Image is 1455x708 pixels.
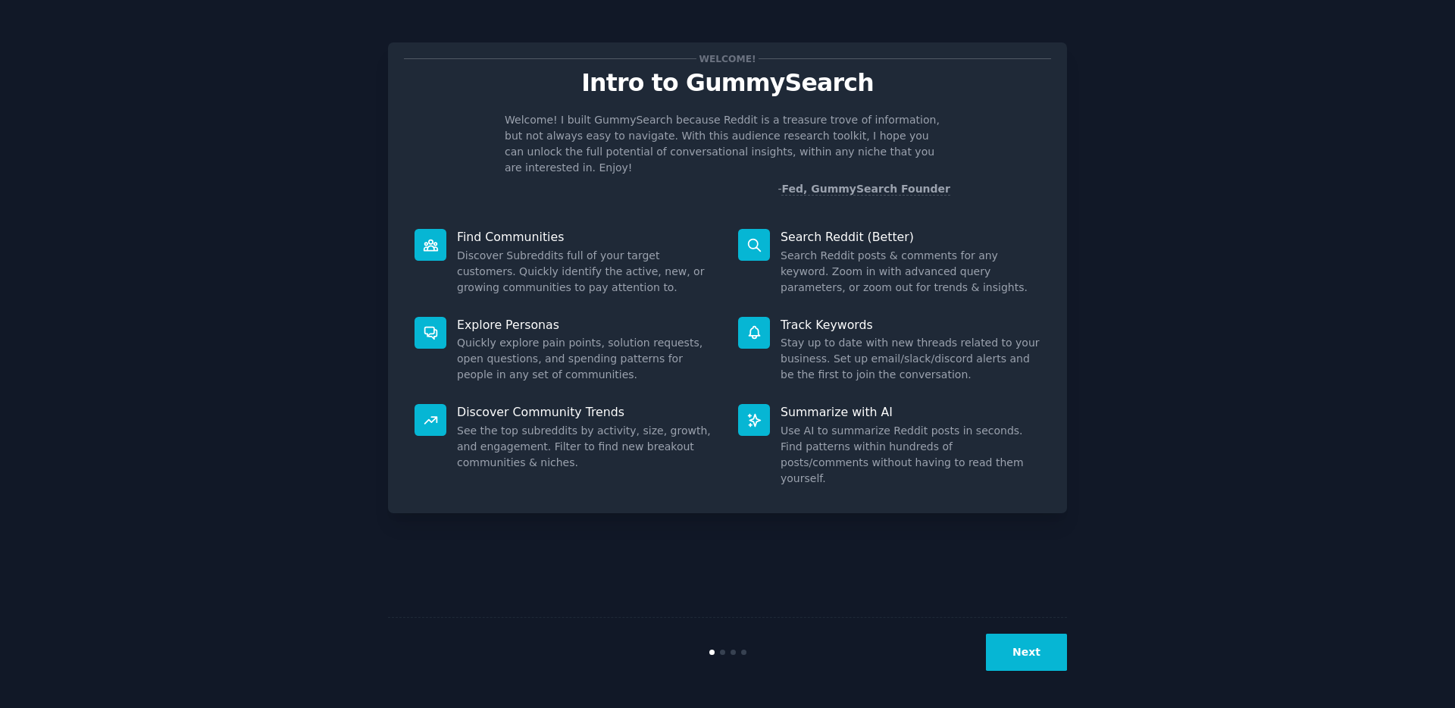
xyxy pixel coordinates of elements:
p: Search Reddit (Better) [781,229,1040,245]
p: Intro to GummySearch [404,70,1051,96]
dd: Use AI to summarize Reddit posts in seconds. Find patterns within hundreds of posts/comments with... [781,423,1040,487]
button: Next [986,634,1067,671]
p: Welcome! I built GummySearch because Reddit is a treasure trove of information, but not always ea... [505,112,950,176]
div: - [778,181,950,197]
p: Explore Personas [457,317,717,333]
dd: Discover Subreddits full of your target customers. Quickly identify the active, new, or growing c... [457,248,717,296]
span: Welcome! [696,51,759,67]
p: Summarize with AI [781,404,1040,420]
p: Track Keywords [781,317,1040,333]
dd: Quickly explore pain points, solution requests, open questions, and spending patterns for people ... [457,335,717,383]
dd: Search Reddit posts & comments for any keyword. Zoom in with advanced query parameters, or zoom o... [781,248,1040,296]
a: Fed, GummySearch Founder [781,183,950,196]
dd: See the top subreddits by activity, size, growth, and engagement. Filter to find new breakout com... [457,423,717,471]
p: Discover Community Trends [457,404,717,420]
dd: Stay up to date with new threads related to your business. Set up email/slack/discord alerts and ... [781,335,1040,383]
p: Find Communities [457,229,717,245]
